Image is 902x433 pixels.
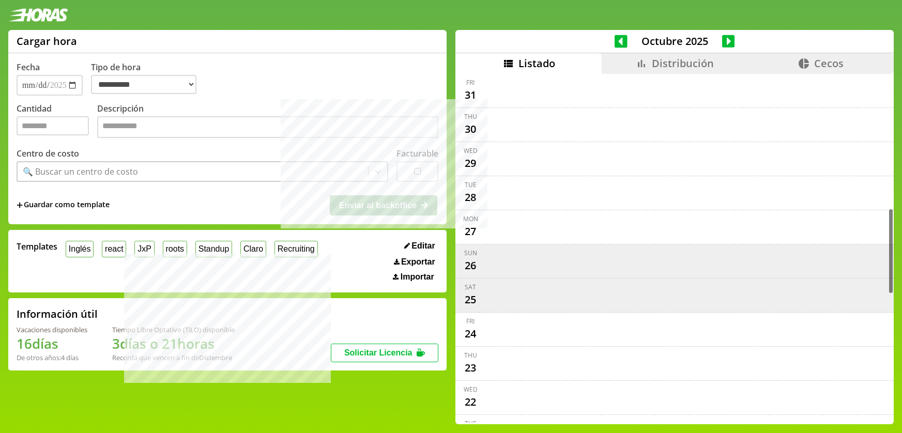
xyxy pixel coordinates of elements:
[17,61,40,73] label: Fecha
[462,87,479,103] div: 31
[112,334,235,353] h1: 3 días o 21 horas
[17,34,77,48] h1: Cargar hora
[401,257,435,267] span: Exportar
[17,199,23,211] span: +
[8,8,68,22] img: logotipo
[466,78,475,87] div: Fri
[411,241,435,251] span: Editar
[17,334,87,353] h1: 16 días
[401,272,434,282] span: Importar
[17,116,89,135] input: Cantidad
[163,241,187,257] button: roots
[344,348,412,357] span: Solicitar Licencia
[464,351,477,360] div: Thu
[462,360,479,376] div: 23
[391,257,438,267] button: Exportar
[97,103,438,141] label: Descripción
[464,112,477,121] div: Thu
[91,61,205,96] label: Tipo de hora
[331,344,438,362] button: Solicitar Licencia
[112,353,235,362] div: Recordá que vencen a fin de
[462,291,479,308] div: 25
[91,75,196,94] select: Tipo de hora
[464,385,478,394] div: Wed
[462,326,479,342] div: 24
[462,394,479,410] div: 22
[464,249,477,257] div: Sun
[465,419,477,428] div: Tue
[462,257,479,274] div: 26
[464,146,478,155] div: Wed
[102,241,126,257] button: react
[518,56,555,70] span: Listado
[396,148,438,159] label: Facturable
[465,283,476,291] div: Sat
[401,241,438,251] button: Editar
[652,56,714,70] span: Distribución
[17,353,87,362] div: De otros años: 4 días
[17,241,57,252] span: Templates
[17,307,98,321] h2: Información útil
[199,353,232,362] b: Diciembre
[462,189,479,206] div: 28
[462,223,479,240] div: 27
[17,103,97,141] label: Cantidad
[23,166,138,177] div: 🔍 Buscar un centro de costo
[274,241,318,257] button: Recruiting
[240,241,266,257] button: Claro
[17,199,110,211] span: +Guardar como template
[17,148,79,159] label: Centro de costo
[462,121,479,137] div: 30
[195,241,232,257] button: Standup
[814,56,844,70] span: Cecos
[66,241,94,257] button: Inglés
[462,155,479,172] div: 29
[17,325,87,334] div: Vacaciones disponibles
[463,214,478,223] div: Mon
[97,116,438,138] textarea: Descripción
[466,317,475,326] div: Fri
[628,34,722,48] span: Octubre 2025
[112,325,235,334] div: Tiempo Libre Optativo (TiLO) disponible
[134,241,154,257] button: JxP
[465,180,477,189] div: Tue
[455,74,894,423] div: scrollable content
